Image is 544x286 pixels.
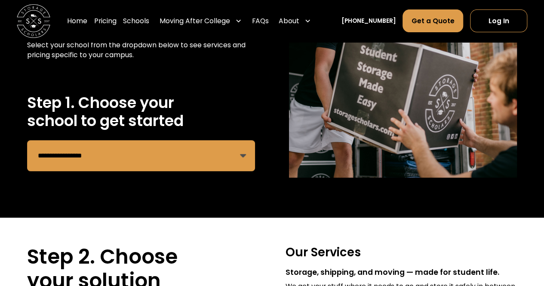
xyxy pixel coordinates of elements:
[470,9,527,32] a: Log In
[94,9,117,33] a: Pricing
[123,9,149,33] a: Schools
[17,4,50,38] img: Storage Scholars main logo
[27,94,255,130] h2: Step 1. Choose your school to get started
[279,16,299,26] div: About
[286,245,517,260] h3: Our Services
[160,16,230,26] div: Moving After College
[156,9,245,33] div: Moving After College
[252,9,269,33] a: FAQs
[27,30,255,60] div: Storage Scholars serves students at campuses across the country. Select your school from the drop...
[286,267,517,278] div: Storage, shipping, and moving — made for student life.
[17,4,50,38] a: home
[403,9,463,32] a: Get a Quote
[67,9,87,33] a: Home
[27,140,255,171] form: Remind Form
[275,9,314,33] div: About
[341,17,396,26] a: [PHONE_NUMBER]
